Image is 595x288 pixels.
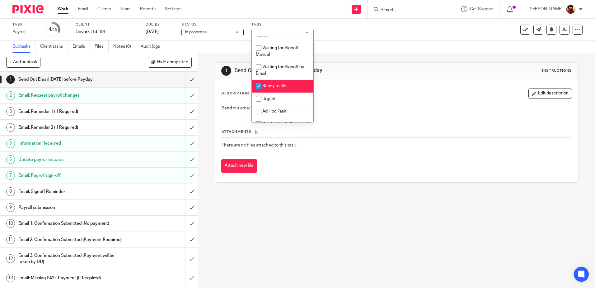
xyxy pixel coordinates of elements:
[6,139,15,148] div: 5
[120,6,131,12] a: Team
[6,107,15,116] div: 3
[542,68,572,73] div: Instructions
[146,30,159,34] span: [DATE]
[566,4,576,14] img: Phil%20Baby%20pictures%20(3).JPG
[95,41,109,53] a: Files
[222,105,571,111] p: Send out email request [DATE] before payday
[181,22,244,27] label: Status
[221,159,257,173] button: Attach new file
[256,46,298,57] span: Waiting for Signoff Manual
[51,28,57,31] small: /13
[380,7,436,13] input: Search
[18,187,125,196] h1: Email: Signoff Reminder
[6,235,15,244] div: 11
[165,6,181,12] a: Settings
[76,22,138,27] label: Client
[76,29,97,35] p: Devork Ltd
[12,5,44,13] img: Pixie
[221,66,231,76] div: 1
[262,84,286,88] span: Ready to file
[18,203,125,212] h1: Payroll submission
[528,6,563,12] p: [PERSON_NAME]
[18,235,125,244] h1: Email 2: Confirmation Submitted (Payment Required)
[6,171,15,180] div: 7
[97,6,111,12] a: Clients
[470,7,494,11] span: Get Support
[18,107,125,116] h1: Email: Reminder 1 (If Required)
[18,91,125,100] h1: Email: Request payroll changes
[222,143,297,147] span: There are no files attached to this task.
[18,139,125,148] h1: Information Received
[113,41,136,53] a: Notes (0)
[6,254,15,263] div: 12
[140,6,156,12] a: Reports
[18,171,125,180] h1: Email: Payroll sign-off
[148,57,192,67] button: Hide completed
[528,89,572,98] button: Edit description
[235,67,410,74] h1: Send Out Email [DATE] before Payday
[6,75,15,84] div: 1
[6,91,15,100] div: 2
[18,251,125,267] h1: Email 3: Confirmation Submitted (Payment will be taken by DD)
[6,155,15,164] div: 6
[6,57,40,67] button: + Add subtask
[58,6,68,12] a: Work
[6,219,15,228] div: 10
[18,273,125,283] h1: Email: Missing PAYE Payment (If Required)
[221,91,249,96] p: Description
[6,123,15,132] div: 4
[256,122,309,133] span: Waiting for Collection of Paperwork
[222,130,251,133] span: Attachments
[256,65,304,76] span: Waiting for Signoff by Email
[6,274,15,282] div: 13
[262,109,286,113] span: Ad Hoc Task
[18,219,125,228] h1: Email 1: Confirmation Submitted (No payment)
[78,6,88,12] a: Email
[12,29,37,35] div: Payroll
[141,41,165,53] a: Audit logs
[18,123,125,132] h1: Email: Reminder 2 (If Required)
[18,155,125,164] h1: Update payroll records
[18,75,125,84] h1: Send Out Email [DATE] before Payday
[146,22,174,27] label: Due by
[6,203,15,212] div: 9
[12,22,37,27] label: Task
[185,30,207,34] span: In progress
[40,41,68,53] a: Client tasks
[251,22,314,27] label: Tags
[73,41,90,53] a: Emails
[262,97,276,101] span: Urgent
[157,60,188,65] span: Hide completed
[12,41,35,53] a: Subtasks
[49,26,57,33] div: 4
[6,187,15,196] div: 8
